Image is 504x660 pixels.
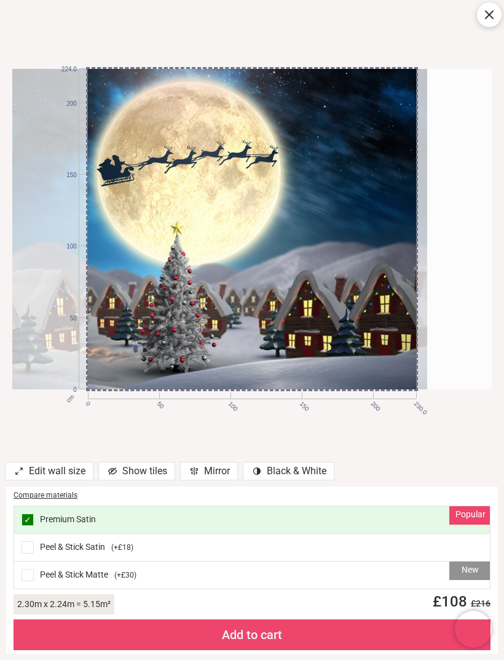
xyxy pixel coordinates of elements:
span: 230.0 [412,400,419,407]
span: cm [65,393,76,404]
span: 224.0 [53,65,77,74]
div: Add to cart [14,619,490,650]
div: Compare materials [14,490,490,501]
div: Show tiles [98,462,175,480]
span: 0 [53,386,77,394]
span: 50 [155,400,162,407]
span: 150 [297,400,304,407]
div: New [449,562,490,580]
div: Peel & Stick Matte [14,562,490,589]
span: ( +£18 ) [111,543,133,553]
span: 50 [53,314,77,323]
div: Mirror [180,462,238,480]
div: Popular [449,506,490,525]
div: Peel & Stick Satin [14,534,490,562]
span: 200 [369,400,376,407]
span: £ 108 [425,593,490,610]
div: Black & White [243,462,334,480]
span: 100 [226,400,233,407]
div: 2.30 m x 2.24 m = 5.15 m² [14,594,114,614]
div: Premium Satin [14,506,490,534]
span: 150 [53,171,77,180]
span: ✓ [24,515,31,524]
div: Edit wall size [5,462,93,480]
span: £ 216 [467,598,490,608]
iframe: Brevo live chat [455,611,492,648]
span: 100 [53,242,77,251]
span: ( +£30 ) [114,570,136,581]
span: 0 [84,400,90,407]
span: 200 [53,100,77,108]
